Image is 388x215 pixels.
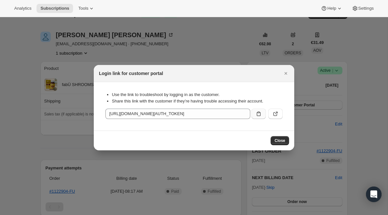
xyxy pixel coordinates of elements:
[37,4,73,13] button: Subscriptions
[281,69,290,78] button: Close
[78,6,88,11] span: Tools
[40,6,69,11] span: Subscriptions
[10,4,35,13] button: Analytics
[14,6,31,11] span: Analytics
[327,6,336,11] span: Help
[112,98,283,104] li: Share this link with the customer if they’re having trouble accessing their account.
[74,4,99,13] button: Tools
[275,138,285,143] span: Close
[348,4,378,13] button: Settings
[99,70,163,77] h2: Login link for customer portal
[366,187,382,202] div: Open Intercom Messenger
[358,6,374,11] span: Settings
[271,136,289,145] button: Close
[112,91,283,98] li: Use the link to troubleshoot by logging in as the customer.
[317,4,346,13] button: Help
